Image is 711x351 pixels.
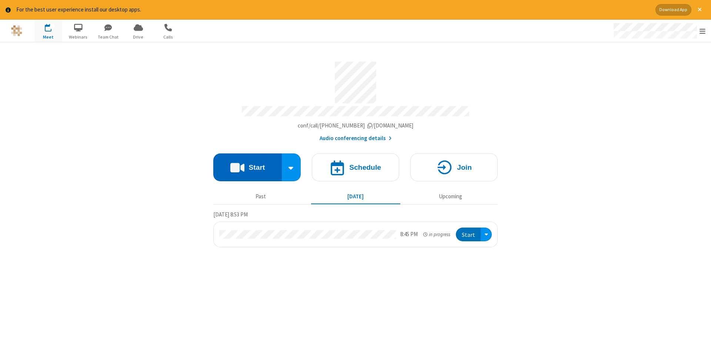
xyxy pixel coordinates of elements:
[456,228,481,241] button: Start
[694,4,705,16] button: Close alert
[481,228,492,241] div: Open menu
[248,164,265,171] h4: Start
[410,153,498,181] button: Join
[312,153,399,181] button: Schedule
[213,211,248,218] span: [DATE] 8:53 PM
[311,190,400,204] button: [DATE]
[3,20,30,42] button: Logo
[34,34,62,40] span: Meet
[423,231,450,238] em: in progress
[213,210,498,247] section: Today's Meetings
[320,134,392,143] button: Audio conferencing details
[607,20,711,42] div: Open menu
[124,34,152,40] span: Drive
[400,230,418,239] div: 8:45 PM
[213,153,282,181] button: Start
[655,4,691,16] button: Download App
[16,6,650,14] div: For the best user experience install our desktop apps.
[213,56,498,142] section: Account details
[50,24,55,29] div: 1
[406,190,495,204] button: Upcoming
[349,164,381,171] h4: Schedule
[298,122,414,129] span: Copy my meeting room link
[11,25,22,36] img: QA Selenium DO NOT DELETE OR CHANGE
[154,34,182,40] span: Calls
[64,34,92,40] span: Webinars
[457,164,472,171] h4: Join
[282,153,301,181] div: Start conference options
[216,190,306,204] button: Past
[94,34,122,40] span: Team Chat
[298,122,414,130] button: Copy my meeting room linkCopy my meeting room link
